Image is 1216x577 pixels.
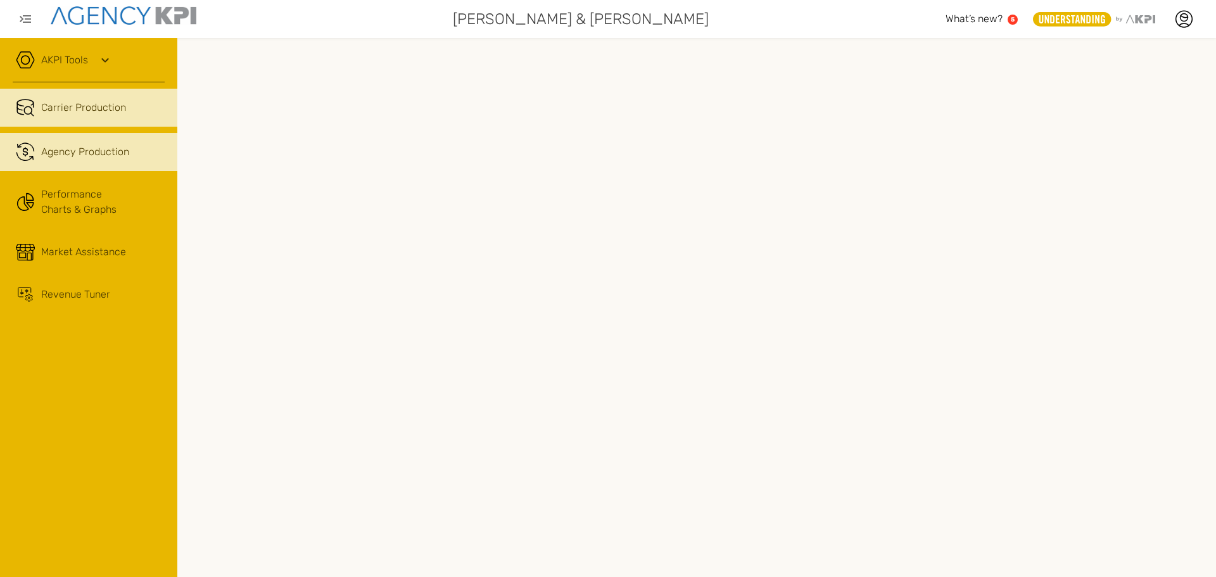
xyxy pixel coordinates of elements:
span: Market Assistance [41,244,126,260]
span: What’s new? [946,13,1003,25]
img: agencykpi-logo-550x69-2d9e3fa8.png [51,6,196,25]
text: 5 [1011,16,1015,23]
a: AKPI Tools [41,53,88,68]
span: Revenue Tuner [41,287,110,302]
a: 5 [1008,15,1018,25]
span: Carrier Production [41,100,126,115]
span: [PERSON_NAME] & [PERSON_NAME] [453,8,709,30]
span: Agency Production [41,144,129,160]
